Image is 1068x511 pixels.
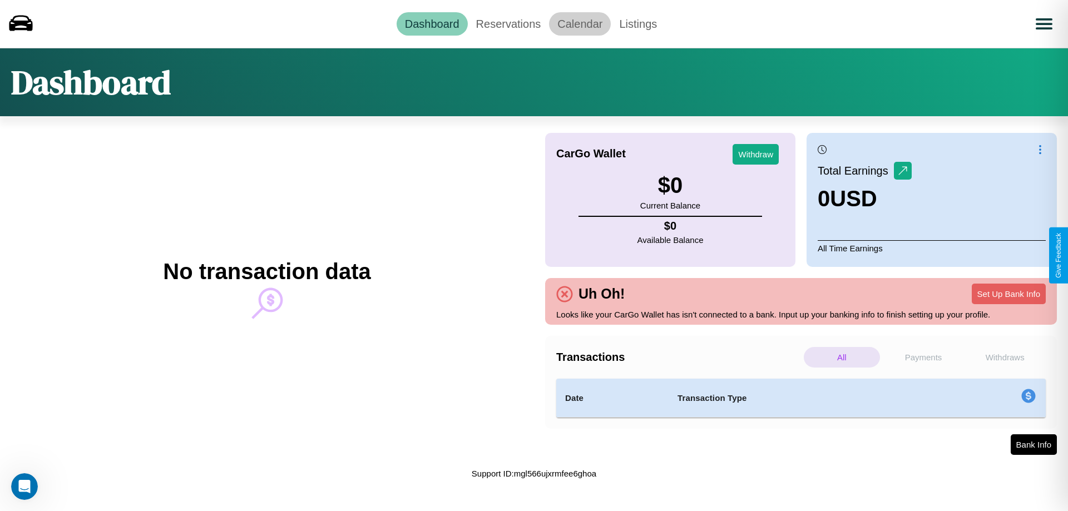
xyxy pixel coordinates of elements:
a: Listings [611,12,665,36]
table: simple table [556,379,1046,418]
p: Support ID: mgl566ujxrmfee6ghoa [472,466,596,481]
p: Looks like your CarGo Wallet has isn't connected to a bank. Input up your banking info to finish ... [556,307,1046,322]
h4: CarGo Wallet [556,147,626,160]
a: Dashboard [397,12,468,36]
button: Withdraw [733,144,779,165]
h3: 0 USD [818,186,912,211]
p: Payments [886,347,962,368]
h3: $ 0 [640,173,700,198]
button: Open menu [1029,8,1060,39]
p: Current Balance [640,198,700,213]
h4: Transaction Type [678,391,930,405]
h2: No transaction data [163,259,370,284]
div: Give Feedback [1055,233,1062,278]
button: Set Up Bank Info [972,284,1046,304]
a: Reservations [468,12,550,36]
a: Calendar [549,12,611,36]
h4: $ 0 [637,220,704,232]
p: Withdraws [967,347,1043,368]
p: Available Balance [637,232,704,247]
iframe: Intercom live chat [11,473,38,500]
h4: Uh Oh! [573,286,630,302]
h4: Transactions [556,351,801,364]
h4: Date [565,391,660,405]
button: Bank Info [1011,434,1057,455]
p: All Time Earnings [818,240,1046,256]
h1: Dashboard [11,59,171,105]
p: Total Earnings [818,161,894,181]
p: All [804,347,880,368]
